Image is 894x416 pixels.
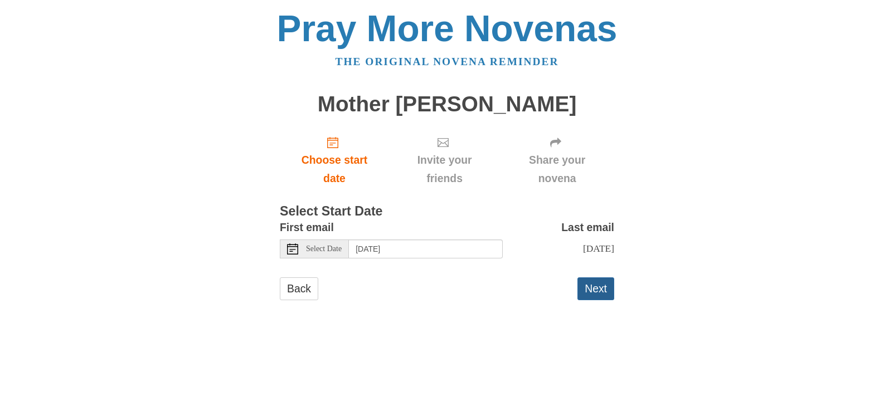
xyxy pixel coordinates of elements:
button: Next [577,277,614,300]
div: Click "Next" to confirm your start date first. [500,127,614,193]
span: Invite your friends [400,151,489,188]
span: Share your novena [511,151,603,188]
span: Choose start date [291,151,378,188]
div: Click "Next" to confirm your start date first. [389,127,500,193]
a: Choose start date [280,127,389,193]
h3: Select Start Date [280,204,614,219]
a: Pray More Novenas [277,8,618,49]
input: Use the arrow keys to pick a date [349,239,503,258]
label: First email [280,218,334,237]
label: Last email [561,218,614,237]
h1: Mother [PERSON_NAME] [280,92,614,116]
span: Select Date [306,245,342,253]
a: The original novena reminder [336,56,559,67]
span: [DATE] [583,243,614,254]
a: Back [280,277,318,300]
